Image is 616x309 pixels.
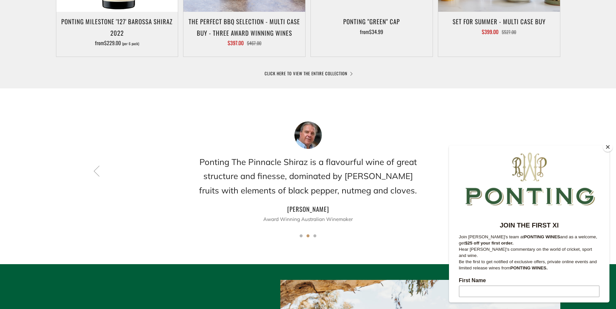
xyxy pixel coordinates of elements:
[10,234,147,263] span: We will send you a confirmation email to subscribe. I agree to sign up to the Ponting Wines newsl...
[10,215,151,227] input: Subscribe
[438,16,560,48] a: Set For Summer - Multi Case Buy $399.00 $527.00
[441,16,557,27] h3: Set For Summer - Multi Case Buy
[10,160,151,168] label: Last Name
[10,101,151,113] p: Hear [PERSON_NAME]'s commentary on the world of cricket, sport and wine.
[122,42,139,45] span: (per 6 pack)
[265,70,352,77] a: CLICK HERE TO VIEW THE ENTIRE COLLECTION
[314,16,429,27] h3: Ponting "Green" Cap
[60,16,175,38] h3: Ponting Milestone '127' Barossa Shiraz 2022
[61,120,99,125] strong: PONTING WINES.
[16,95,65,100] strong: $25 off your first order.
[360,28,383,36] span: from
[197,214,420,224] p: Award Winning Australian Winemaker
[183,16,305,48] a: The perfect BBQ selection - MULTI CASE BUY - Three award winning wines $397.00 $467.00
[10,113,151,126] p: Be the first to get notified of exclusive offers, private online events and limited release wines...
[104,39,121,47] span: $229.00
[51,76,110,83] strong: JOIN THE FIRST XI
[313,234,316,237] button: 3
[10,132,151,140] label: First Name
[10,187,151,195] label: Email
[311,16,433,48] a: Ponting "Green" Cap from$34.99
[10,88,151,101] p: Join [PERSON_NAME]'s team at and as a welcome, get
[482,28,498,36] span: $399.00
[56,16,178,48] a: Ponting Milestone '127' Barossa Shiraz 2022 from$229.00 (per 6 pack)
[247,40,261,46] span: $467.00
[187,16,302,38] h3: The perfect BBQ selection - MULTI CASE BUY - Three award winning wines
[603,142,613,152] button: Close
[197,155,420,197] h2: Ponting The Pinnacle Shiraz is a flavourful wine of great structure and finesse, dominated by [PE...
[502,28,516,35] span: $527.00
[369,28,383,36] span: $34.99
[300,234,303,237] button: 1
[75,89,111,94] strong: PONTING WINES
[95,39,139,47] span: from
[228,39,244,47] span: $397.00
[307,234,309,237] button: 2
[197,203,420,214] h4: [PERSON_NAME]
